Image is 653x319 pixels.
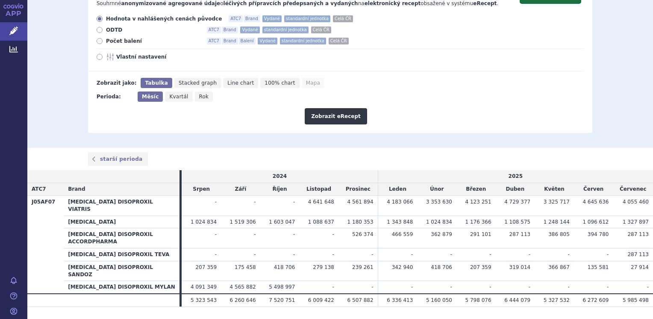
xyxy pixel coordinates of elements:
span: - [215,199,217,205]
span: 135 581 [588,264,609,270]
th: [MEDICAL_DATA] DISOPROXIL MYLAN [64,281,179,294]
span: Line chart [227,80,254,86]
span: ATC7 [207,27,221,33]
td: 2025 [378,170,653,183]
td: Leden [378,183,417,196]
td: 2024 [182,170,378,183]
span: - [411,251,413,257]
span: ATC7 [32,186,46,192]
span: - [215,251,217,257]
span: - [647,284,649,290]
span: Celá ČR [333,15,353,22]
th: [MEDICAL_DATA] DISOPROXIL ACCORDPHARMA [64,228,179,248]
span: 1 603 047 [269,219,295,225]
span: Stacked graph [179,80,217,86]
span: standardní jednotka [262,27,309,33]
span: Kvartál [169,94,188,100]
span: 4 055 460 [623,199,649,205]
span: 4 565 882 [230,284,256,290]
th: J05AF07 [27,195,64,294]
span: Celá ČR [329,38,349,44]
span: 100% chart [265,80,295,86]
span: Celá ČR [311,27,331,33]
span: 418 706 [431,264,452,270]
span: - [293,231,295,237]
span: 7 520 751 [269,297,295,303]
button: Zobrazit eRecept [305,108,367,124]
td: Květen [535,183,574,196]
span: - [411,284,413,290]
span: 418 706 [274,264,295,270]
span: - [450,284,452,290]
span: 175 458 [235,264,256,270]
td: Březen [456,183,496,196]
span: 526 374 [352,231,374,237]
span: - [332,284,334,290]
span: 1 519 306 [230,219,256,225]
span: Tabulka [145,80,168,86]
span: 5 985 498 [623,297,649,303]
span: 6 336 413 [387,297,413,303]
span: Brand [222,27,238,33]
span: standardní jednotka [284,15,330,22]
span: 6 009 422 [308,297,334,303]
span: 279 138 [313,264,334,270]
span: 6 507 882 [347,297,374,303]
span: 1 343 848 [387,219,413,225]
span: 207 359 [470,264,491,270]
span: - [568,251,569,257]
span: 1 024 834 [191,219,217,225]
span: Vydané [262,15,282,22]
div: Perioda: [97,92,133,102]
div: Zobrazit jako: [97,78,136,88]
span: 3 353 630 [426,199,452,205]
span: Vydané [258,38,277,44]
span: 1 248 144 [544,219,570,225]
span: - [293,199,295,205]
strong: anonymizované agregované údaje [121,0,221,6]
td: Únor [417,183,456,196]
span: ODTD [106,27,200,33]
th: [MEDICAL_DATA] DISOPROXIL VIATRIS [64,195,179,216]
span: - [254,251,256,257]
span: 4 561 894 [347,199,374,205]
span: Hodnota v nahlášených cenách původce [106,15,222,22]
span: Počet balení [106,38,200,44]
span: 319 014 [509,264,531,270]
span: 1 327 897 [623,219,649,225]
span: 386 805 [548,231,570,237]
span: 287 113 [627,231,649,237]
span: - [215,231,217,237]
span: Brand [222,38,238,44]
span: - [450,251,452,257]
span: Balení [239,38,256,44]
span: 6 260 646 [230,297,256,303]
span: 4 183 066 [387,199,413,205]
span: Měsíc [142,94,159,100]
span: 1 024 834 [426,219,452,225]
span: - [332,251,334,257]
span: 366 867 [548,264,570,270]
span: 4 123 251 [465,199,491,205]
span: 1 180 353 [347,219,374,225]
span: Brand [244,15,260,22]
span: 342 940 [392,264,413,270]
span: 4 641 648 [308,199,334,205]
span: 287 113 [509,231,531,237]
span: 5 498 997 [269,284,295,290]
td: Červen [574,183,613,196]
strong: eRecept [473,0,497,6]
span: 5 327 532 [544,297,570,303]
td: Prosinec [338,183,378,196]
td: Srpen [182,183,221,196]
span: ATC7 [207,38,221,44]
span: 362 879 [431,231,452,237]
td: Červenec [613,183,653,196]
span: 5 798 076 [465,297,491,303]
span: Vlastní nastavení [116,53,210,60]
span: - [332,231,334,237]
span: ATC7 [229,15,243,22]
span: - [489,284,491,290]
span: 291 101 [470,231,491,237]
a: starší perioda [88,152,148,166]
